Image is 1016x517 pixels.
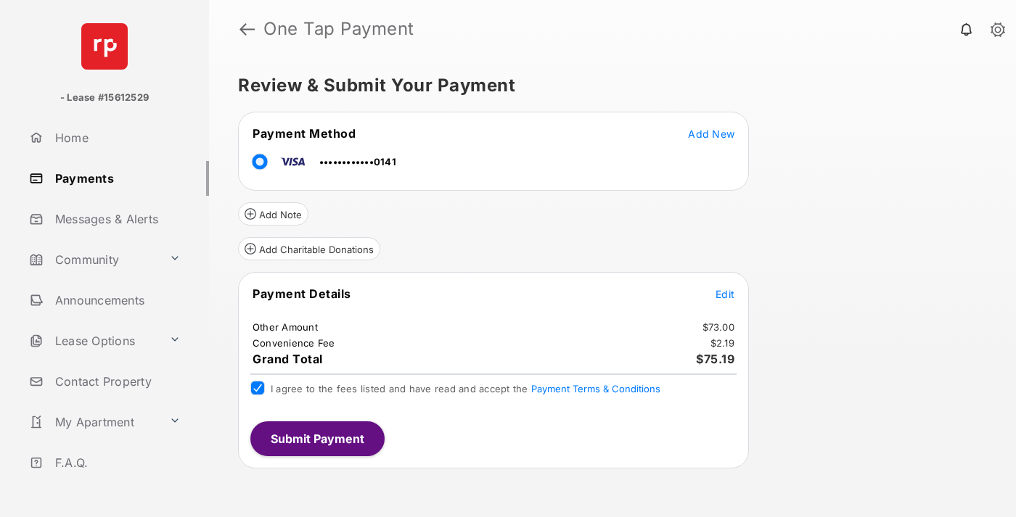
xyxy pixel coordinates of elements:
[253,286,351,301] span: Payment Details
[271,383,660,394] span: I agree to the fees listed and have read and accept the
[710,336,735,350] td: $2.19
[23,323,163,358] a: Lease Options
[696,352,734,366] span: $75.19
[253,126,356,141] span: Payment Method
[23,283,209,318] a: Announcements
[688,128,734,140] span: Add New
[81,23,128,70] img: svg+xml;base64,PHN2ZyB4bWxucz0iaHR0cDovL3d3dy53My5vcmcvMjAwMC9zdmciIHdpZHRoPSI2NCIgaGVpZ2h0PSI2NC...
[238,237,380,260] button: Add Charitable Donations
[23,242,163,277] a: Community
[252,336,336,350] td: Convenience Fee
[23,445,209,480] a: F.A.Q.
[253,352,323,366] span: Grand Total
[252,320,319,334] td: Other Amount
[23,364,209,399] a: Contact Property
[716,288,734,300] span: Edit
[250,421,385,456] button: Submit Payment
[688,126,734,141] button: Add New
[263,20,414,38] strong: One Tap Payment
[23,405,163,439] a: My Apartment
[702,320,736,334] td: $73.00
[319,156,396,167] span: ••••••••••••0141
[716,286,734,301] button: Edit
[238,77,975,94] h5: Review & Submit Your Payment
[238,202,308,226] button: Add Note
[23,161,209,196] a: Payments
[60,91,149,105] p: - Lease #15612529
[531,383,660,394] button: I agree to the fees listed and have read and accept the
[23,120,209,155] a: Home
[23,202,209,236] a: Messages & Alerts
